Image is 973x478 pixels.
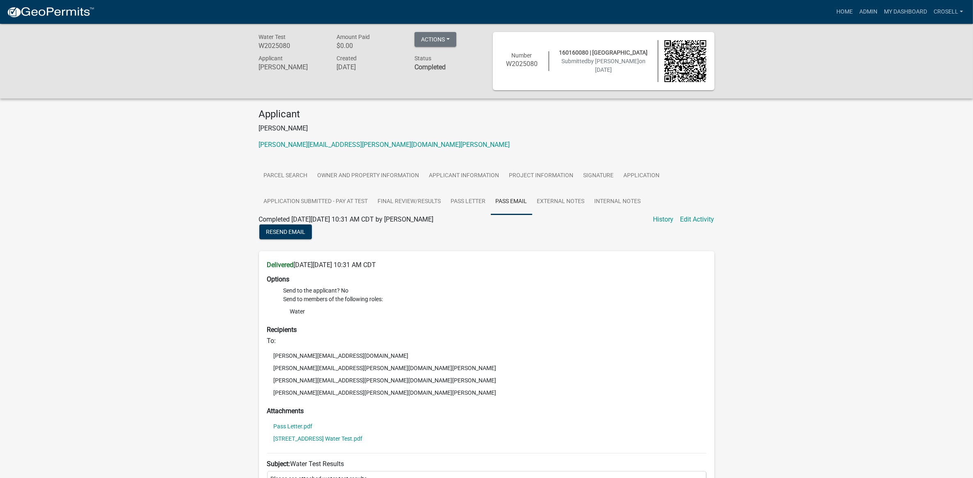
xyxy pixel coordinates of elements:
span: Completed [DATE][DATE] 10:31 AM CDT by [PERSON_NAME] [259,215,434,223]
strong: Completed [414,63,446,71]
li: [PERSON_NAME][EMAIL_ADDRESS][PERSON_NAME][DOMAIN_NAME][PERSON_NAME] [267,362,706,374]
span: by [PERSON_NAME] [588,58,639,64]
strong: Attachments [267,407,304,415]
a: Pass Letter.pdf [274,423,313,429]
strong: Delivered [267,261,294,269]
button: Actions [414,32,456,47]
a: Internal Notes [590,189,646,215]
a: Home [833,4,856,20]
h6: W2025080 [259,42,325,50]
a: Owner and Property Information [313,163,424,189]
li: [PERSON_NAME][EMAIL_ADDRESS][DOMAIN_NAME] [267,350,706,362]
span: 160160080 | [GEOGRAPHIC_DATA] [559,49,648,56]
a: Parcel search [259,163,313,189]
a: [STREET_ADDRESS] Water Test.pdf [274,436,363,441]
h6: [DATE][DATE] 10:31 AM CDT [267,261,706,269]
a: Application [619,163,665,189]
a: Application Submitted - Pay at Test [259,189,373,215]
a: crosell [930,4,966,20]
li: Send to members of the following roles: [284,295,706,319]
a: Applicant Information [424,163,504,189]
h6: Water Test Results [267,460,706,468]
a: My Dashboard [881,4,930,20]
span: Number [511,52,532,59]
span: Resend Email [266,228,305,235]
p: [PERSON_NAME] [259,124,714,133]
strong: Recipients [267,326,297,334]
a: Pass Email [491,189,532,215]
li: Send to the applicant? No [284,286,706,295]
button: Resend Email [259,224,312,239]
a: Final Review/Results [373,189,446,215]
span: Status [414,55,431,62]
span: Amount Paid [337,34,370,40]
a: Project Information [504,163,579,189]
h6: [PERSON_NAME] [259,63,325,71]
span: Water Test [259,34,286,40]
span: Created [337,55,357,62]
li: [PERSON_NAME][EMAIL_ADDRESS][PERSON_NAME][DOMAIN_NAME][PERSON_NAME] [267,387,706,399]
strong: Options [267,275,290,283]
a: Admin [856,4,881,20]
img: QR code [664,40,706,82]
li: [PERSON_NAME][EMAIL_ADDRESS][PERSON_NAME][DOMAIN_NAME][PERSON_NAME] [267,374,706,387]
strong: Subject: [267,460,291,468]
a: History [653,215,674,224]
h6: To: [267,337,706,345]
span: Applicant [259,55,283,62]
h6: [DATE] [337,63,402,71]
span: Submitted on [DATE] [561,58,646,73]
h6: W2025080 [501,60,543,68]
a: Edit Activity [680,215,714,224]
a: [PERSON_NAME][EMAIL_ADDRESS][PERSON_NAME][DOMAIN_NAME][PERSON_NAME] [259,141,510,149]
a: External Notes [532,189,590,215]
li: Water [284,305,706,318]
a: Signature [579,163,619,189]
a: Pass Letter [446,189,491,215]
h4: Applicant [259,108,714,120]
h6: $0.00 [337,42,402,50]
